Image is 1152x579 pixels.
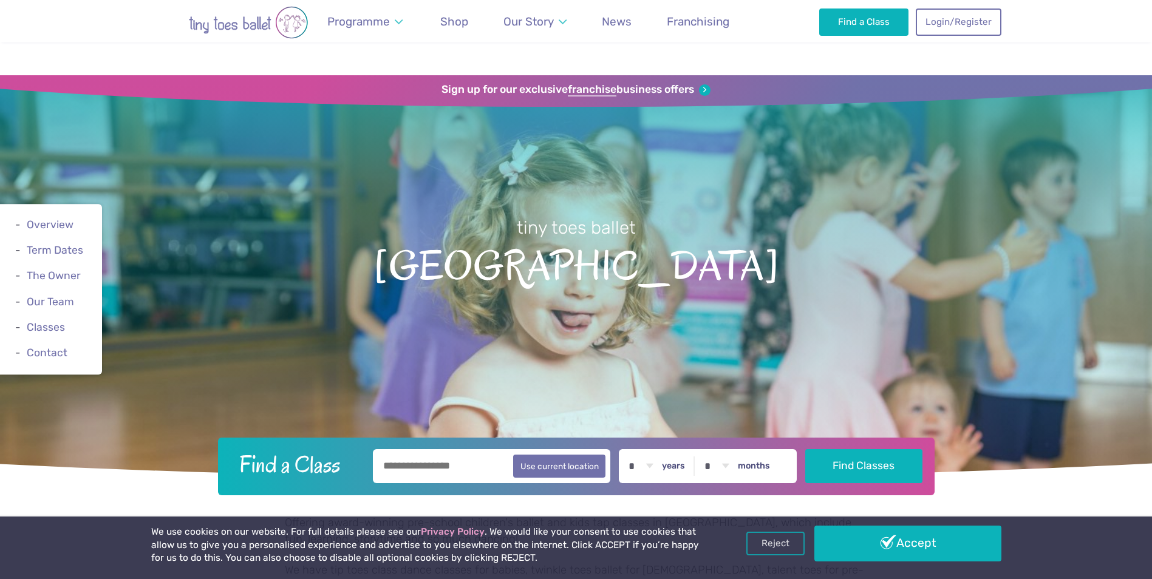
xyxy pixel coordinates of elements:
button: Find Classes [805,449,922,483]
a: Find a Class [819,8,908,35]
p: We use cookies on our website. For full details please see our . We would like your consent to us... [151,526,704,565]
a: Login/Register [916,8,1001,35]
a: Classes [27,321,65,333]
small: tiny toes ballet [517,217,636,238]
button: Use current location [513,455,606,478]
a: Our Story [497,7,572,36]
span: [GEOGRAPHIC_DATA] [21,240,1131,289]
a: Term Dates [27,244,83,256]
img: tiny toes ballet [151,6,346,39]
strong: franchise [568,83,616,96]
span: Shop [440,15,468,29]
a: Accept [814,526,1001,561]
a: News [596,7,638,36]
span: Programme [327,15,390,29]
a: Privacy Policy [421,526,485,537]
label: years [662,461,685,472]
a: Contact [27,347,67,359]
h2: Find a Class [230,449,364,479]
a: Our Team [27,296,74,308]
a: Reject [746,532,805,555]
span: News [602,15,632,29]
a: Programme [322,7,409,36]
label: months [738,461,770,472]
a: Overview [27,218,73,231]
span: Our Story [503,15,554,29]
a: The Owner [27,270,81,282]
a: Franchising [661,7,735,36]
a: Shop [435,7,474,36]
span: Franchising [667,15,729,29]
a: Sign up for our exclusivefranchisebusiness offers [441,83,711,96]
